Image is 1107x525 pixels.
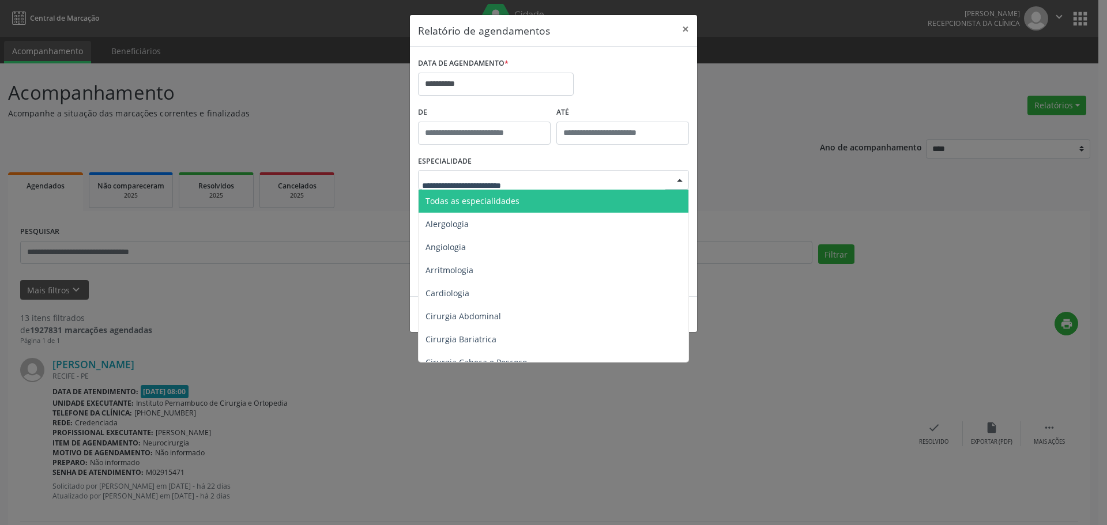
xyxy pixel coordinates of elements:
button: Close [674,15,697,43]
label: DATA DE AGENDAMENTO [418,55,509,73]
label: ATÉ [556,104,689,122]
span: Arritmologia [426,265,473,275]
span: Todas as especialidades [426,195,519,206]
span: Alergologia [426,218,469,229]
h5: Relatório de agendamentos [418,23,550,38]
span: Cirurgia Bariatrica [426,334,496,345]
label: ESPECIALIDADE [418,153,472,171]
label: De [418,104,551,122]
span: Angiologia [426,241,466,252]
span: Cirurgia Cabeça e Pescoço [426,357,527,368]
span: Cirurgia Abdominal [426,311,501,322]
span: Cardiologia [426,288,469,299]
